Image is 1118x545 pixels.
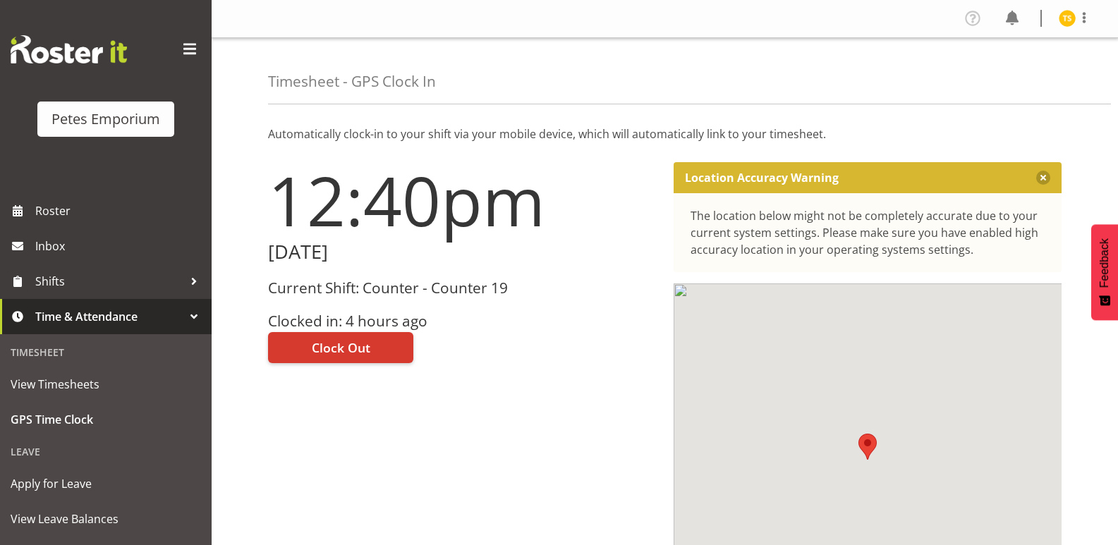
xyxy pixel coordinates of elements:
span: Roster [35,200,205,221]
button: Clock Out [268,332,413,363]
span: GPS Time Clock [11,409,201,430]
div: Timesheet [4,338,208,367]
div: Leave [4,437,208,466]
h4: Timesheet - GPS Clock In [268,73,436,90]
span: Clock Out [312,338,370,357]
a: View Timesheets [4,367,208,402]
a: GPS Time Clock [4,402,208,437]
p: Location Accuracy Warning [685,171,839,185]
h2: [DATE] [268,241,657,263]
a: View Leave Balances [4,501,208,537]
button: Close message [1036,171,1050,185]
span: Time & Attendance [35,306,183,327]
span: Feedback [1098,238,1111,288]
span: Shifts [35,271,183,292]
button: Feedback - Show survey [1091,224,1118,320]
span: Inbox [35,235,205,257]
span: View Leave Balances [11,508,201,529]
span: Apply for Leave [11,473,201,494]
span: View Timesheets [11,374,201,395]
h3: Clocked in: 4 hours ago [268,313,657,329]
h3: Current Shift: Counter - Counter 19 [268,280,657,296]
img: Rosterit website logo [11,35,127,63]
img: tamara-straker11292.jpg [1059,10,1076,27]
a: Apply for Leave [4,466,208,501]
p: Automatically clock-in to your shift via your mobile device, which will automatically link to you... [268,125,1062,142]
h1: 12:40pm [268,162,657,238]
div: The location below might not be completely accurate due to your current system settings. Please m... [691,207,1045,258]
div: Petes Emporium [51,109,160,130]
